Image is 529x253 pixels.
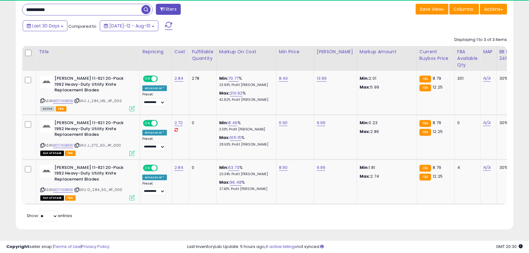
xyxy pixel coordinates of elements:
span: 8.79 [433,164,441,170]
div: 30% [499,76,520,81]
p: 42.82% Profit [PERSON_NAME] [219,98,271,102]
div: 0 [192,165,211,170]
a: 6.90 [279,120,288,126]
img: 31LhXFfgXjL._SL40_.jpg [40,76,53,88]
small: FBA [419,120,431,127]
small: FBA [419,76,431,83]
span: OFF [157,76,167,82]
span: Show: entries [27,213,72,219]
a: 13.99 [317,75,327,82]
div: Markup on Cost [219,49,274,55]
strong: Max: [360,84,371,90]
a: 9.99 [317,164,326,171]
button: [DATE]-12 - Aug-10 [100,20,158,31]
strong: Max: [360,173,371,179]
p: 5.99 [360,84,412,90]
div: 0 [457,120,475,126]
span: ON [144,165,151,170]
img: 31LhXFfgXjL._SL40_.jpg [40,120,53,133]
div: % [219,165,271,176]
div: % [219,90,271,102]
p: 3.33% Profit [PERSON_NAME] [219,127,271,132]
div: 30% [499,165,520,170]
button: Save View [416,4,448,14]
span: Last 30 Days [32,23,60,29]
p: 2.86 [360,129,412,135]
div: % [219,120,271,132]
a: 2.84 [174,75,184,82]
span: | SKU: J_284_145_4P_000 [74,98,122,103]
div: seller snap | | [6,244,109,250]
div: BB Share 24h. [499,49,522,62]
div: % [219,76,271,87]
div: 30% [499,120,520,126]
a: 8.40 [279,75,288,82]
div: Fulfillable Quantity [192,49,213,62]
button: Columns [449,4,479,14]
div: [PERSON_NAME] [317,49,354,55]
a: 105.15 [230,135,241,141]
strong: Copyright [6,244,29,250]
img: 31LhXFfgXjL._SL40_.jpg [40,165,53,177]
strong: Min: [360,120,369,126]
span: FBA [65,195,76,201]
p: 20.34% Profit [PERSON_NAME] [219,172,271,176]
span: ON [144,121,151,126]
a: Privacy Policy [82,244,109,250]
span: All listings that are currently out of stock and unavailable for purchase on Amazon [40,195,64,201]
a: 210.92 [230,90,242,96]
span: 8.79 [433,75,441,81]
span: All listings that are currently out of stock and unavailable for purchase on Amazon [40,151,64,156]
span: 12.25 [433,173,443,179]
p: 0.23 [360,120,412,126]
a: 8.46 [228,120,237,126]
strong: Min: [360,75,369,81]
div: Min Price [279,49,311,55]
a: 96.48 [230,179,242,186]
div: 301 [457,76,475,81]
small: FBA [419,129,431,136]
a: B017AGB6BI [53,187,73,193]
p: 27.43% Profit [PERSON_NAME] [219,187,271,191]
div: ASIN: [40,120,135,155]
span: | SKU: J_272_50_4P_000 [74,143,121,148]
span: FBA [56,106,66,112]
div: Title [39,49,137,55]
b: Max: [219,90,230,96]
span: OFF [157,121,167,126]
div: Preset: [142,181,167,196]
b: Min: [219,164,229,170]
p: 1.81 [360,165,412,170]
a: Terms of Use [54,244,81,250]
th: The percentage added to the cost of goods (COGS) that forms the calculator for Min & Max prices. [216,46,276,71]
button: Last 30 Days [23,20,67,31]
div: Preset: [142,137,167,151]
a: 2.84 [174,164,184,171]
strong: Max: [360,129,371,135]
div: ASIN: [40,76,135,111]
b: Min: [219,120,229,126]
a: 6 active listings [266,244,297,250]
div: 278 [192,76,211,81]
b: [PERSON_NAME] 11-921 20-Pack 1992 Heavy-Duty Utility Knife Replacement Blades [54,165,131,184]
b: Max: [219,179,230,185]
a: 8.90 [279,164,288,171]
div: FBA Available Qty [457,49,478,68]
small: FBA [419,84,431,91]
a: 2.72 [174,120,183,126]
b: [PERSON_NAME] 11-921 20-Pack 1992 Heavy-Duty Utility Knife Replacement Blades [54,120,131,139]
b: Min: [219,75,229,81]
a: N/A [483,164,491,171]
div: 0 [192,120,211,126]
a: B017AGB6BI [53,143,73,148]
button: Filters [156,4,180,15]
div: % [219,135,271,147]
span: OFF [157,165,167,170]
small: FBA [419,165,431,172]
span: 2025-09-10 20:30 GMT [496,244,523,250]
div: 4 [457,165,475,170]
div: MAP [483,49,494,55]
span: FBA [65,151,76,156]
a: 63.73 [228,164,239,171]
small: FBA [419,174,431,181]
